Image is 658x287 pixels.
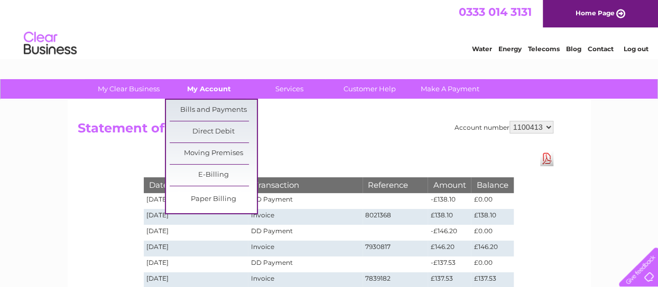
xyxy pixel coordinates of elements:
[455,121,553,133] div: Account number
[165,79,253,99] a: My Account
[80,6,579,51] div: Clear Business is a trading name of Verastar Limited (registered in [GEOGRAPHIC_DATA] No. 3667643...
[428,241,471,256] td: £146.20
[248,177,362,193] th: Transaction
[144,177,248,193] th: Date
[170,165,257,186] a: E-Billing
[248,209,362,225] td: Invoice
[428,193,471,209] td: -£138.10
[471,256,513,272] td: £0.00
[471,241,513,256] td: £146.20
[428,209,471,225] td: £138.10
[471,225,513,241] td: £0.00
[170,143,257,164] a: Moving Premises
[540,151,553,166] a: Download Pdf
[144,241,248,256] td: [DATE]
[248,241,362,256] td: Invoice
[566,45,581,53] a: Blog
[428,177,471,193] th: Amount
[85,79,172,99] a: My Clear Business
[428,256,471,272] td: -£137.53
[144,256,248,272] td: [DATE]
[246,79,333,99] a: Services
[326,79,413,99] a: Customer Help
[170,189,257,210] a: Paper Billing
[471,209,513,225] td: £138.10
[428,225,471,241] td: -£146.20
[248,193,362,209] td: DD Payment
[498,45,522,53] a: Energy
[471,177,513,193] th: Balance
[471,193,513,209] td: £0.00
[144,225,248,241] td: [DATE]
[623,45,648,53] a: Log out
[363,177,428,193] th: Reference
[363,241,428,256] td: 7930817
[78,121,553,141] h2: Statement of Accounts
[528,45,560,53] a: Telecoms
[363,209,428,225] td: 8021368
[23,27,77,60] img: logo.png
[170,121,257,142] a: Direct Debit
[459,5,532,18] a: 0333 014 3131
[144,193,248,209] td: [DATE]
[472,45,492,53] a: Water
[588,45,614,53] a: Contact
[248,225,362,241] td: DD Payment
[144,209,248,225] td: [DATE]
[170,100,257,121] a: Bills and Payments
[406,79,494,99] a: Make A Payment
[248,256,362,272] td: DD Payment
